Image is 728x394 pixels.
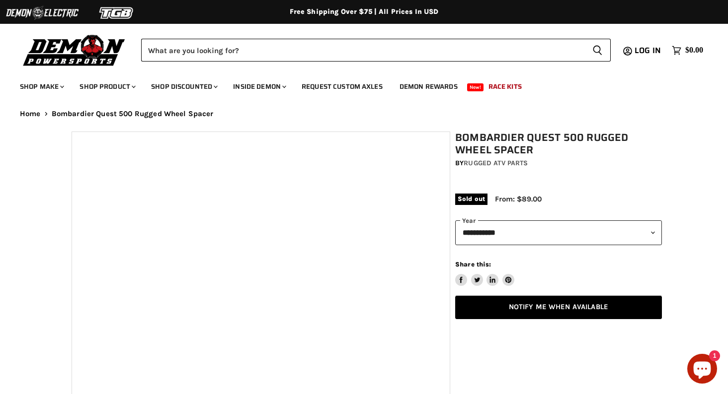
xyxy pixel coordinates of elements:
span: From: $89.00 [495,195,542,203]
span: Share this: [455,261,491,268]
a: Race Kits [481,76,529,97]
a: Log in [630,46,667,55]
aside: Share this: [455,260,514,286]
a: $0.00 [667,43,708,58]
ul: Main menu [12,72,701,97]
h1: Bombardier Quest 500 Rugged Wheel Spacer [455,131,662,156]
input: Search [141,39,584,62]
form: Product [141,39,611,62]
span: Log in [635,44,661,57]
img: Demon Powersports [20,32,129,67]
span: Bombardier Quest 500 Rugged Wheel Spacer [52,110,214,118]
span: Sold out [455,194,487,204]
a: Shop Make [12,76,70,97]
select: year [455,220,662,245]
a: Rugged ATV Parts [464,159,528,167]
a: Request Custom Axles [294,76,390,97]
span: $0.00 [685,46,703,55]
a: Shop Discounted [144,76,224,97]
div: by [455,158,662,169]
button: Search [584,39,611,62]
inbox-online-store-chat: Shopify online store chat [684,354,720,386]
a: Notify Me When Available [455,296,662,319]
a: Demon Rewards [392,76,465,97]
a: Inside Demon [226,76,292,97]
a: Shop Product [72,76,142,97]
span: New! [467,83,484,91]
img: Demon Electric Logo 2 [5,3,80,22]
a: Home [20,110,41,118]
img: TGB Logo 2 [80,3,154,22]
